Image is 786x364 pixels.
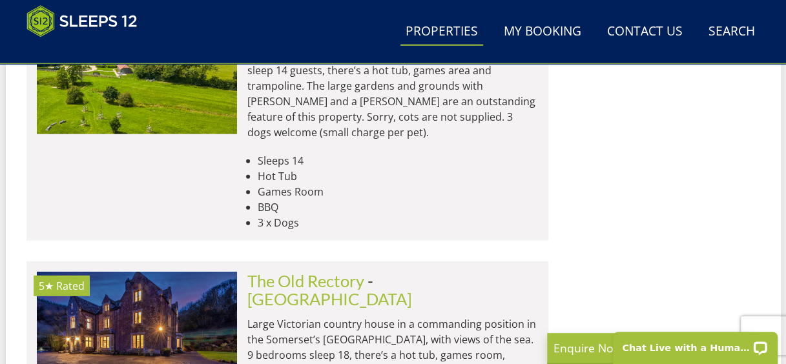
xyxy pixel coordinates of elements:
[39,279,54,293] span: The Old Rectory has a 5 star rating under the Quality in Tourism Scheme
[247,271,412,308] span: -
[247,289,412,308] a: [GEOGRAPHIC_DATA]
[258,153,538,168] li: Sleeps 14
[247,32,538,140] p: Period country house and timber-clad annexe near [GEOGRAPHIC_DATA] in [GEOGRAPHIC_DATA] 7 bedroom...
[258,184,538,199] li: Games Room
[602,17,688,46] a: Contact Us
[499,17,586,46] a: My Booking
[37,5,237,134] a: 4★ Gold Award
[56,279,85,293] span: Rated
[20,45,156,56] iframe: Customer reviews powered by Trustpilot
[247,271,364,290] a: The Old Rectory
[258,168,538,184] li: Hot Tub
[605,323,786,364] iframe: LiveChat chat widget
[37,5,237,134] img: overbrooks-somerset-holiday-accommodation-home-sleeping-13.original.jpg
[258,199,538,215] li: BBQ
[26,5,138,37] img: Sleeps 12
[553,339,747,356] p: Enquire Now
[258,215,538,230] li: 3 x Dogs
[703,17,760,46] a: Search
[400,17,483,46] a: Properties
